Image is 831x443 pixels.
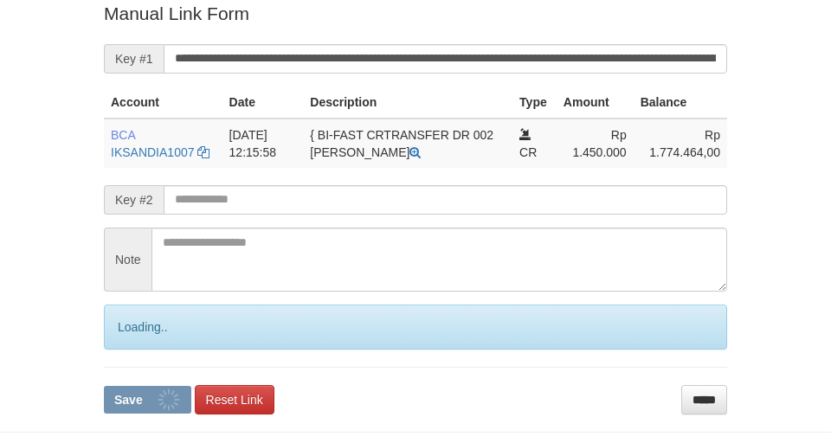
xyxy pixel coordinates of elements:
td: [DATE] 12:15:58 [222,119,304,168]
div: Loading.. [104,305,727,350]
th: Balance [634,87,727,119]
span: CR [519,145,537,159]
span: Reset Link [206,393,263,407]
span: Save [114,393,143,407]
th: Type [512,87,557,119]
td: { BI-FAST CRTRANSFER DR 002 [PERSON_NAME] [303,119,512,168]
button: Save [104,386,191,414]
th: Date [222,87,304,119]
span: Key #2 [104,185,164,215]
th: Description [303,87,512,119]
th: Account [104,87,222,119]
a: IKSANDIA1007 [111,145,195,159]
a: Copy IKSANDIA1007 to clipboard [197,145,209,159]
span: Key #1 [104,44,164,74]
a: Reset Link [195,385,274,414]
th: Amount [557,87,634,119]
span: BCA [111,128,135,142]
td: Rp 1.774.464,00 [634,119,727,168]
span: Note [104,228,151,292]
td: Rp 1.450.000 [557,119,634,168]
p: Manual Link Form [104,1,727,26]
